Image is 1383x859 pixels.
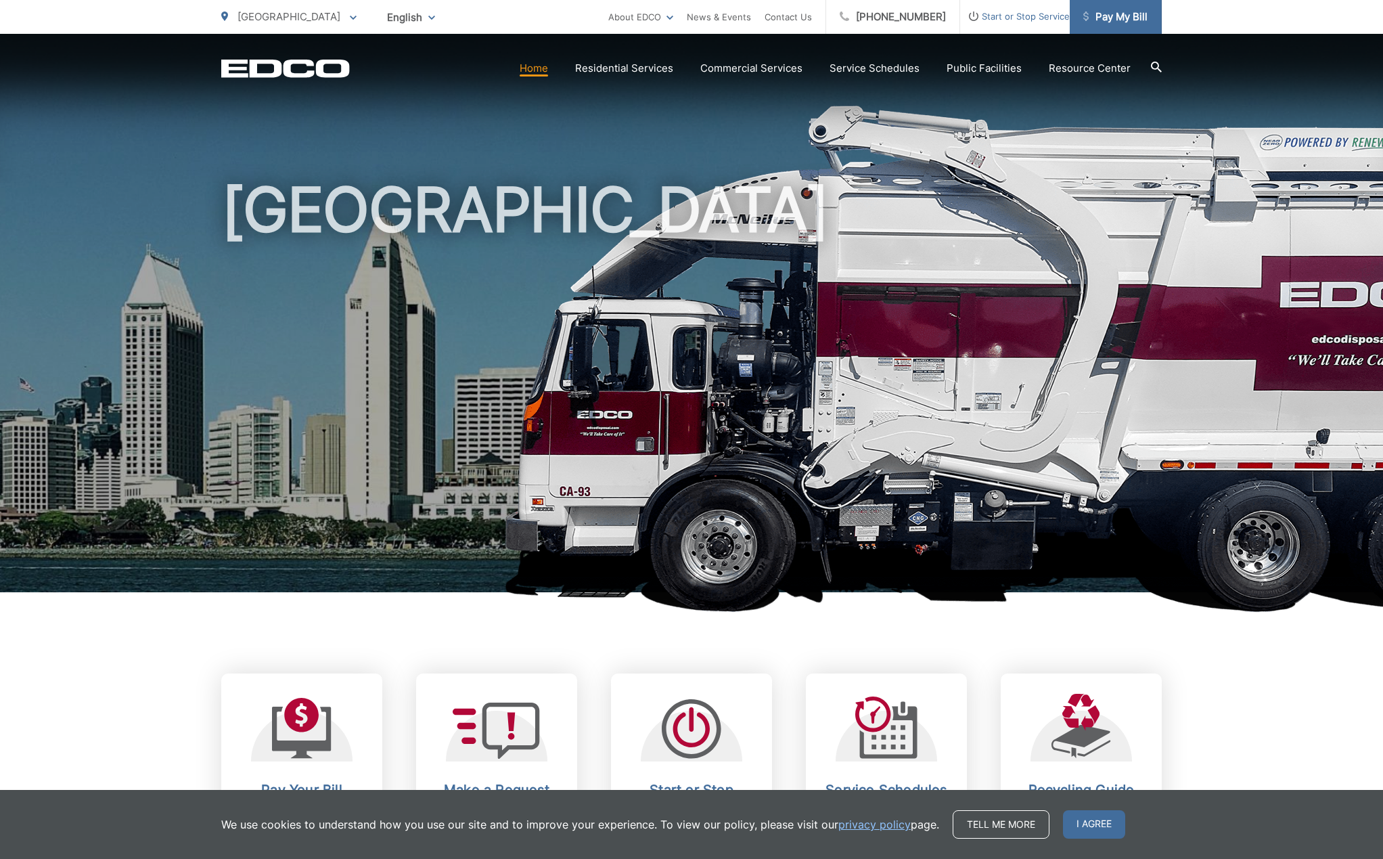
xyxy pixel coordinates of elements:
h2: Make a Request [430,782,564,798]
a: Contact Us [765,9,812,25]
a: About EDCO [608,9,673,25]
span: I agree [1063,810,1125,839]
a: Public Facilities [947,60,1022,76]
h2: Start or Stop Service [625,782,758,814]
a: News & Events [687,9,751,25]
h2: Recycling Guide [1014,782,1148,798]
a: Commercial Services [700,60,802,76]
span: [GEOGRAPHIC_DATA] [237,10,340,23]
span: Pay My Bill [1083,9,1148,25]
p: We use cookies to understand how you use our site and to improve your experience. To view our pol... [221,816,939,833]
h2: Pay Your Bill [235,782,369,798]
a: Tell me more [953,810,1049,839]
h1: [GEOGRAPHIC_DATA] [221,176,1162,604]
h2: Service Schedules [819,782,953,798]
a: Resource Center [1049,60,1131,76]
a: privacy policy [838,816,911,833]
a: Service Schedules [830,60,920,76]
a: EDCD logo. Return to the homepage. [221,59,350,78]
span: English [377,5,445,29]
a: Residential Services [575,60,673,76]
a: Home [520,60,548,76]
